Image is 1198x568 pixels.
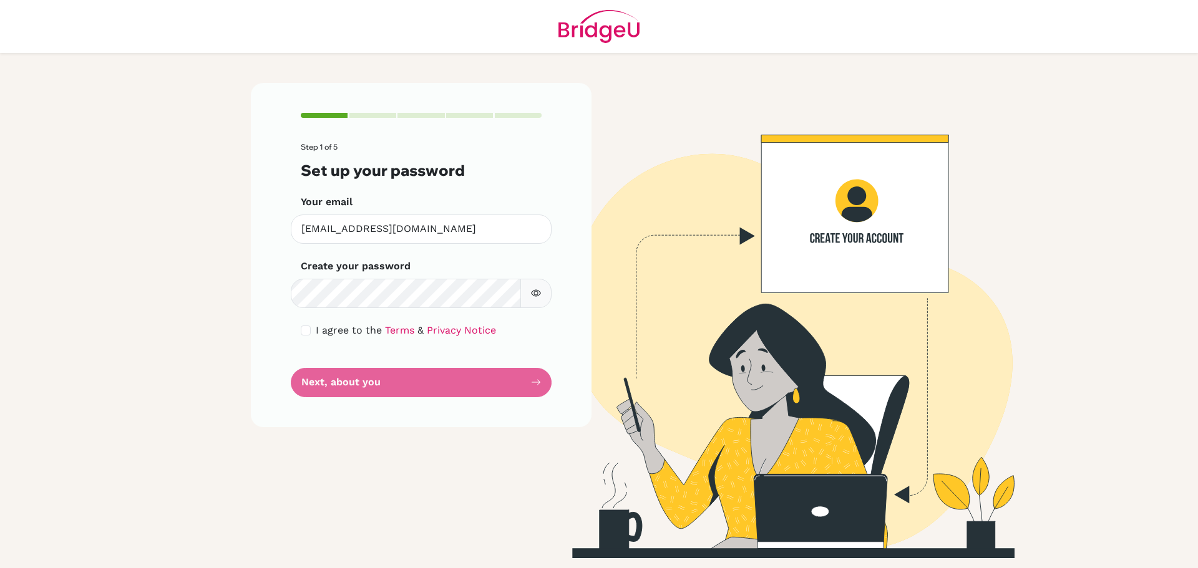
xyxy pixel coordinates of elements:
label: Create your password [301,259,411,274]
h3: Set up your password [301,161,542,180]
span: I agree to the [316,324,382,336]
input: Insert your email* [291,214,552,244]
label: Your email [301,195,353,209]
a: Privacy Notice [427,324,496,336]
span: Step 1 of 5 [301,142,338,152]
span: & [417,324,424,336]
a: Terms [385,324,414,336]
img: Create your account [421,83,1132,558]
